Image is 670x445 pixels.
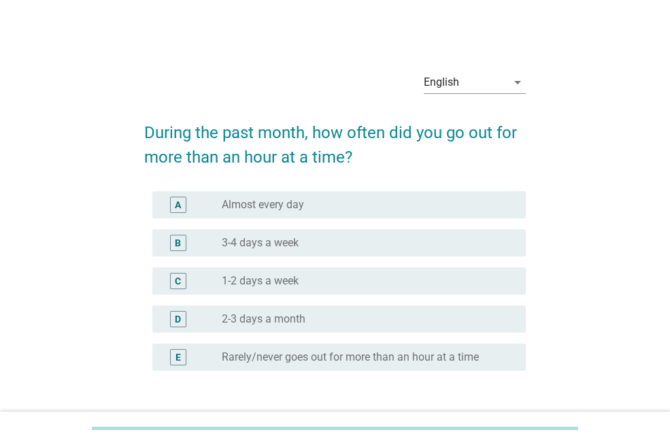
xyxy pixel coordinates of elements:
[175,312,181,326] div: D
[222,350,479,364] label: Rarely/never goes out for more than an hour at a time
[175,197,181,212] div: A
[222,198,304,212] label: Almost every day
[144,107,526,169] h2: During the past month, how often did you go out for more than an hour at a time?
[175,235,181,250] div: B
[509,74,526,90] i: arrow_drop_down
[175,274,181,288] div: C
[424,76,459,88] div: English
[222,274,299,288] label: 1-2 days a week
[175,350,181,364] div: E
[222,312,305,326] label: 2-3 days a month
[222,236,299,250] label: 3-4 days a week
